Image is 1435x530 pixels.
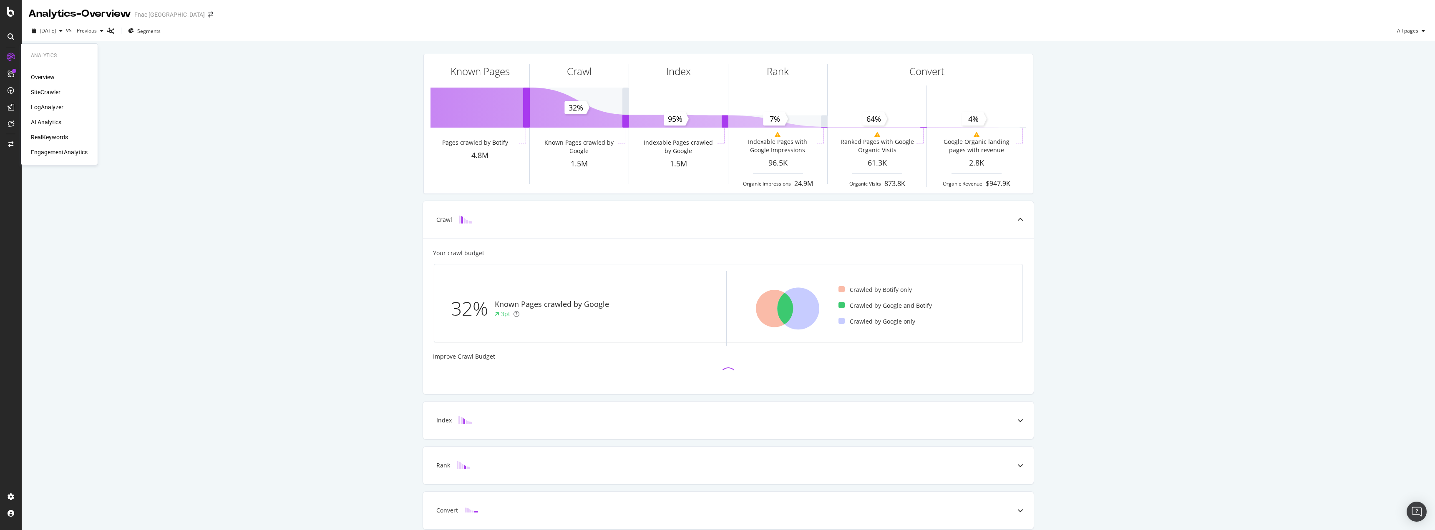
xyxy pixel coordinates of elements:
div: Crawl [567,64,592,78]
img: block-icon [457,461,470,469]
button: [DATE] [28,24,66,38]
div: Index [666,64,691,78]
a: SiteCrawler [31,88,60,96]
div: Crawled by Google and Botify [838,301,932,310]
div: Rank [436,461,450,470]
span: All pages [1394,27,1418,34]
div: Analytics [31,52,88,59]
div: Organic Impressions [743,180,791,187]
div: 1.5M [629,158,728,169]
div: Crawl [436,216,452,224]
div: Known Pages crawled by Google [495,299,609,310]
a: RealKeywords [31,133,68,141]
a: LogAnalyzer [31,103,63,111]
a: EngagementAnalytics [31,148,88,156]
div: 24.9M [794,179,813,188]
button: All pages [1394,24,1428,38]
div: Indexable Pages crawled by Google [641,138,715,155]
a: AI Analytics [31,118,61,126]
span: Previous [73,27,97,34]
div: arrow-right-arrow-left [208,12,213,18]
div: Your crawl budget [433,249,484,257]
div: 3pt [501,310,510,318]
div: Known Pages crawled by Google [541,138,616,155]
div: Analytics - Overview [28,7,131,21]
div: Convert [436,506,458,515]
div: Pages crawled by Botify [442,138,508,147]
div: Known Pages [451,64,510,78]
div: Index [436,416,452,425]
div: Crawled by Botify only [838,286,912,294]
div: 96.5K [728,158,827,168]
div: 32% [451,295,495,322]
span: vs [66,26,73,34]
img: block-icon [465,506,478,514]
button: Segments [125,24,164,38]
div: Crawled by Google only [838,317,915,326]
span: Segments [137,28,161,35]
div: Improve Crawl Budget [433,352,1024,361]
div: Indexable Pages with Google Impressions [740,138,815,154]
span: 2025 Apr. 30th [40,27,56,34]
a: Overview [31,73,55,81]
div: 1.5M [530,158,629,169]
img: block-icon [459,216,472,224]
div: Rank [767,64,789,78]
div: Fnac [GEOGRAPHIC_DATA] [134,10,205,19]
div: 4.8M [430,150,529,161]
img: block-icon [458,416,472,424]
div: Open Intercom Messenger [1407,502,1427,522]
button: Previous [73,24,107,38]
